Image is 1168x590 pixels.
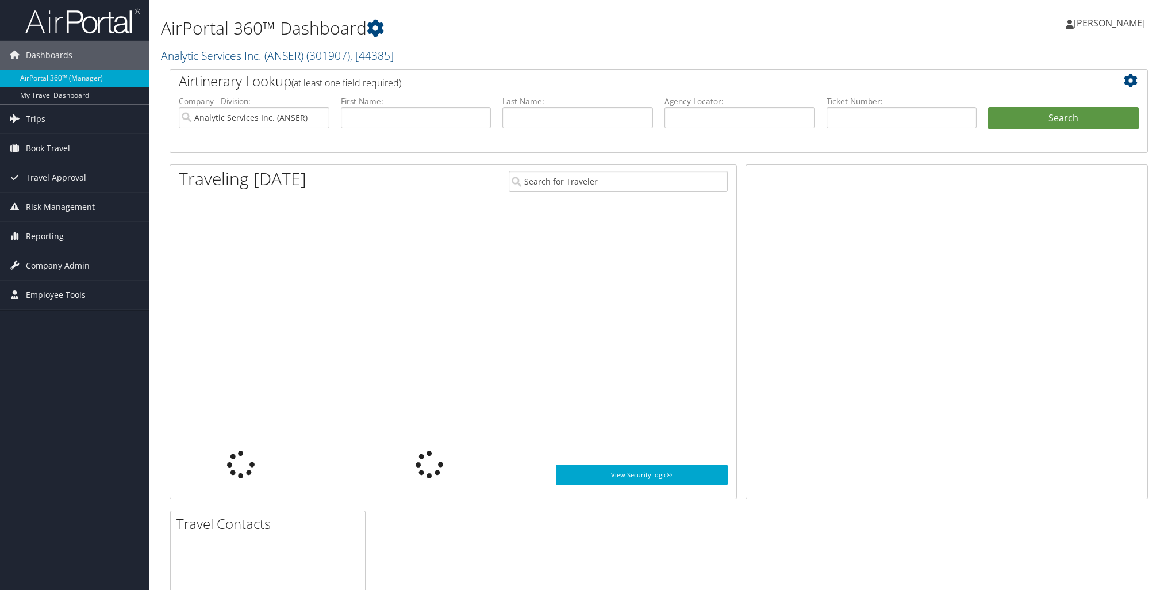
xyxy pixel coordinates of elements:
span: ( 301907 ) [306,48,350,63]
a: Analytic Services Inc. (ANSER) [161,48,394,63]
button: Search [988,107,1139,130]
label: Last Name: [502,95,653,107]
span: Employee Tools [26,281,86,309]
label: Company - Division: [179,95,329,107]
img: airportal-logo.png [25,7,140,35]
span: Trips [26,105,45,133]
h2: Airtinerary Lookup [179,71,1057,91]
h2: Travel Contacts [176,514,365,534]
span: Risk Management [26,193,95,221]
h1: Traveling [DATE] [179,167,306,191]
a: [PERSON_NAME] [1066,6,1157,40]
span: (at least one field required) [291,76,401,89]
input: Search for Traveler [509,171,727,192]
span: Travel Approval [26,163,86,192]
span: Reporting [26,222,64,251]
label: Ticket Number: [827,95,977,107]
span: , [ 44385 ] [350,48,394,63]
a: View SecurityLogic® [556,465,727,485]
span: Company Admin [26,251,90,280]
label: Agency Locator: [664,95,815,107]
span: Dashboards [26,41,72,70]
span: [PERSON_NAME] [1074,17,1145,29]
h1: AirPortal 360™ Dashboard [161,16,825,40]
span: Book Travel [26,134,70,163]
label: First Name: [341,95,491,107]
